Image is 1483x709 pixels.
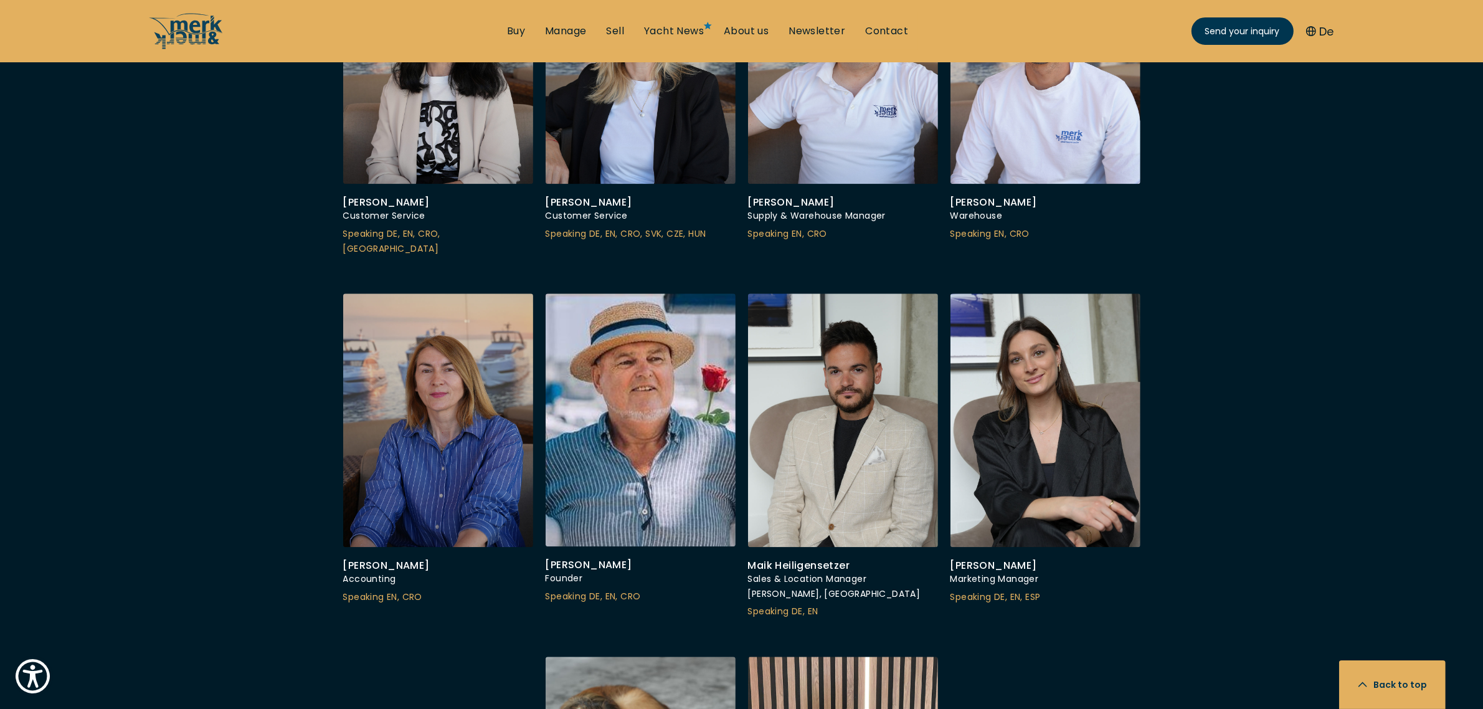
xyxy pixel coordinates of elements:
[748,604,938,619] div: Speaking
[343,227,440,255] span: DE, EN, CRO, [GEOGRAPHIC_DATA]
[950,209,1140,224] div: Warehouse
[546,196,736,209] div: [PERSON_NAME]
[343,559,533,572] div: [PERSON_NAME]
[507,24,525,38] a: Buy
[387,591,422,603] span: EN, CRO
[748,572,938,602] div: Sales & Location Manager [PERSON_NAME], [GEOGRAPHIC_DATA]
[589,590,640,602] span: DE, EN, CRO
[748,196,938,209] div: [PERSON_NAME]
[950,227,1140,242] div: Speaking
[546,227,736,242] div: Speaking
[950,559,1140,572] div: [PERSON_NAME]
[343,196,533,209] div: [PERSON_NAME]
[950,196,1140,209] div: [PERSON_NAME]
[792,227,827,240] span: EN, CRO
[1205,25,1280,38] span: Send your inquiry
[343,227,533,257] div: Speaking
[950,590,1140,605] div: Speaking
[724,24,769,38] a: About us
[606,24,624,38] a: Sell
[1192,17,1294,45] a: Send your inquiry
[1339,660,1446,709] button: Back to top
[748,559,938,572] div: Maik Heiligensetzer
[546,571,736,586] div: Founder
[343,209,533,224] div: Customer Service
[546,559,736,571] div: [PERSON_NAME]
[589,227,706,240] span: DE, EN, CRO, SVK, CZE, HUN
[546,589,736,604] div: Speaking
[546,209,736,224] div: Customer Service
[792,605,818,617] span: DE, EN
[748,209,938,224] div: Supply & Warehouse Manager
[1306,23,1334,40] button: De
[149,39,224,54] a: /
[994,591,1040,603] span: DE, EN, ESP
[343,572,533,587] div: Accounting
[748,227,938,242] div: Speaking
[950,572,1140,587] div: Marketing Manager
[865,24,908,38] a: Contact
[644,24,704,38] a: Yacht News
[994,227,1030,240] span: EN, CRO
[545,24,586,38] a: Manage
[789,24,845,38] a: Newsletter
[343,590,533,605] div: Speaking
[12,656,53,697] button: Show Accessibility Preferences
